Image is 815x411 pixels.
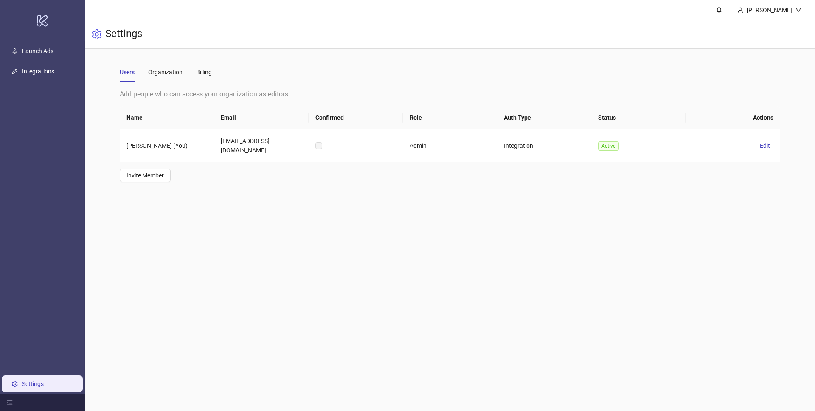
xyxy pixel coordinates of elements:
span: setting [92,29,102,39]
a: Launch Ads [22,48,53,54]
span: down [795,7,801,13]
td: [PERSON_NAME] (You) [120,129,214,162]
span: Active [598,141,619,151]
div: [PERSON_NAME] [743,6,795,15]
span: Edit [760,142,770,149]
td: Integration [497,129,591,162]
div: Add people who can access your organization as editors. [120,89,780,99]
th: Actions [686,106,780,129]
div: Billing [196,68,212,77]
th: Name [120,106,214,129]
span: user [737,7,743,13]
th: Confirmed [309,106,403,129]
span: Invite Member [126,172,164,179]
a: Settings [22,380,44,387]
th: Email [214,106,308,129]
td: [EMAIL_ADDRESS][DOMAIN_NAME] [214,129,308,162]
span: bell [716,7,722,13]
div: Organization [148,68,183,77]
a: Integrations [22,68,54,75]
td: Admin [403,129,497,162]
div: Users [120,68,135,77]
span: menu-fold [7,400,13,405]
h3: Settings [105,27,142,42]
button: Edit [756,141,773,151]
th: Role [403,106,497,129]
th: Status [591,106,686,129]
button: Invite Member [120,169,171,182]
th: Auth Type [497,106,591,129]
